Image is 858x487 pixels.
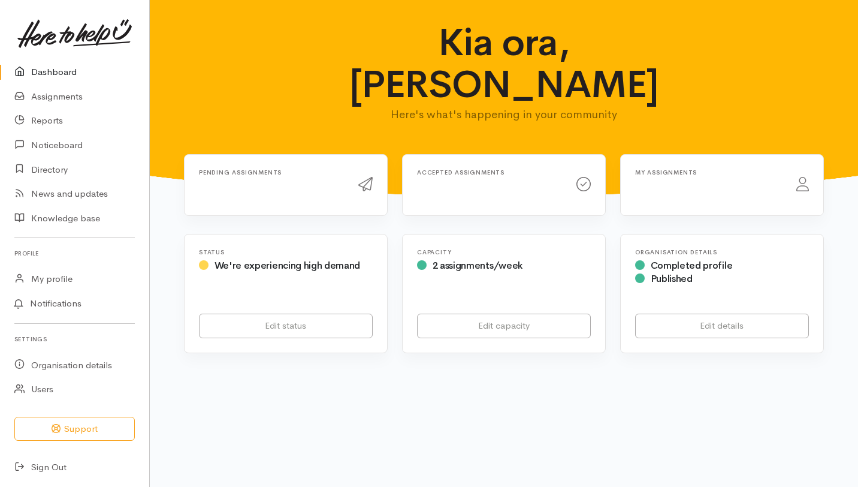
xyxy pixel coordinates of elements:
button: Support [14,417,135,441]
span: 2 assignments/week [433,259,522,272]
span: Completed profile [651,259,733,272]
h6: Organisation Details [635,249,809,255]
a: Edit details [635,314,809,338]
h6: Capacity [417,249,591,255]
h6: Profile [14,245,135,261]
span: We're experiencing high demand [214,259,360,272]
p: Here's what's happening in your community [342,106,667,123]
span: Published [651,272,693,285]
h1: Kia ora, [PERSON_NAME] [342,22,667,106]
h6: Pending assignments [199,169,344,176]
a: Edit status [199,314,373,338]
h6: Settings [14,331,135,347]
h6: My assignments [635,169,782,176]
h6: Status [199,249,373,255]
a: Edit capacity [417,314,591,338]
h6: Accepted assignments [417,169,562,176]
